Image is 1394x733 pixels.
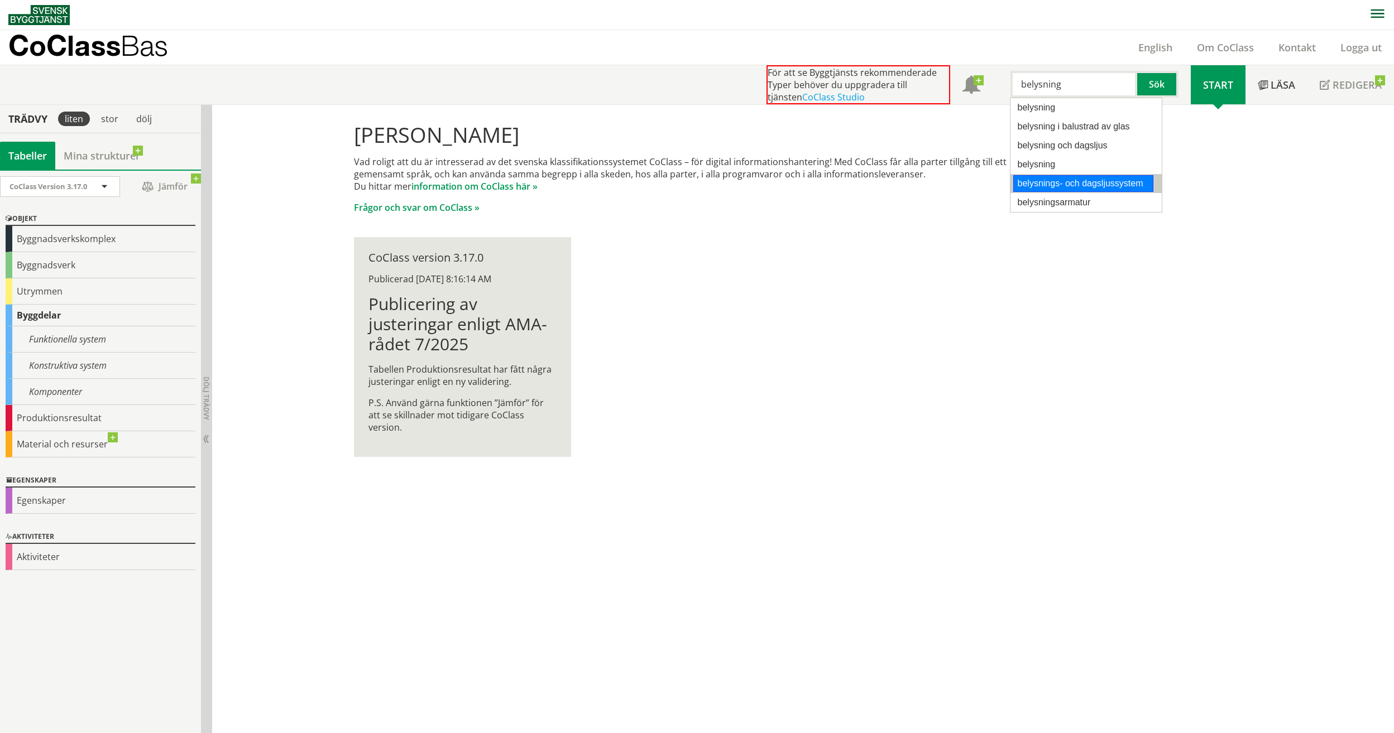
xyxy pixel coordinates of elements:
[368,363,557,388] p: Tabellen Produktionsresultat har fått några justeringar enligt en ny validering.
[354,122,1040,147] h1: [PERSON_NAME]
[354,156,1040,192] p: Vad roligt att du är intresserad av det svenska klassifikationssystemet CoClass – för digital inf...
[94,112,125,126] div: stor
[6,305,195,326] div: Byggdelar
[6,278,195,305] div: Utrymmen
[368,294,557,354] h1: Publicering av justeringar enligt AMA-rådet 7/2025
[1185,41,1266,54] a: Om CoClass
[1266,41,1328,54] a: Kontakt
[1013,175,1153,192] div: belysnings- och dagsljussystem
[2,113,54,125] div: Trädvy
[1014,119,1152,134] div: belysning i balustrad av glas
[6,213,195,226] div: Objekt
[6,326,195,353] div: Funktionella system
[962,77,980,95] span: Notifikationer
[1328,41,1394,54] a: Logga ut
[6,252,195,278] div: Byggnadsverk
[131,177,198,196] span: Jämför
[6,531,195,544] div: Aktiviteter
[202,377,211,420] span: Dölj trädvy
[1137,71,1179,98] button: Sök
[130,112,159,126] div: dölj
[6,544,195,570] div: Aktiviteter
[1191,65,1246,104] a: Start
[6,353,195,379] div: Konstruktiva system
[1014,138,1152,153] div: belysning och dagsljus
[121,29,168,62] span: Bas
[1126,41,1185,54] a: English
[1307,65,1394,104] a: Redigera
[58,112,90,126] div: liten
[1333,78,1382,91] span: Redigera
[767,65,950,104] div: För att se Byggtjänsts rekommenderade Typer behöver du uppgradera till tjänsten
[1014,157,1152,172] div: belysning
[9,181,87,191] span: CoClass Version 3.17.0
[1014,100,1152,115] div: belysning
[1246,65,1307,104] a: Läsa
[6,474,195,488] div: Egenskaper
[368,273,557,285] div: Publicerad [DATE] 8:16:14 AM
[6,405,195,431] div: Produktionsresultat
[368,397,557,433] p: P.S. Använd gärna funktionen ”Jämför” för att se skillnader mot tidigare CoClass version.
[55,142,148,170] a: Mina strukturer
[802,91,865,103] a: CoClass Studio
[6,379,195,405] div: Komponenter
[6,488,195,514] div: Egenskaper
[1010,71,1137,98] input: Sök
[411,180,538,192] a: information om CoClass här »
[8,39,168,52] p: CoClass
[8,30,192,65] a: CoClassBas
[368,252,557,264] div: CoClass version 3.17.0
[1014,195,1152,210] div: belysningsarmatur
[6,431,195,457] div: Material och resurser
[6,226,195,252] div: Byggnadsverkskomplex
[1203,78,1233,91] span: Start
[1271,78,1295,91] span: Läsa
[354,201,480,214] a: Frågor och svar om CoClass »
[8,5,70,25] img: Svensk Byggtjänst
